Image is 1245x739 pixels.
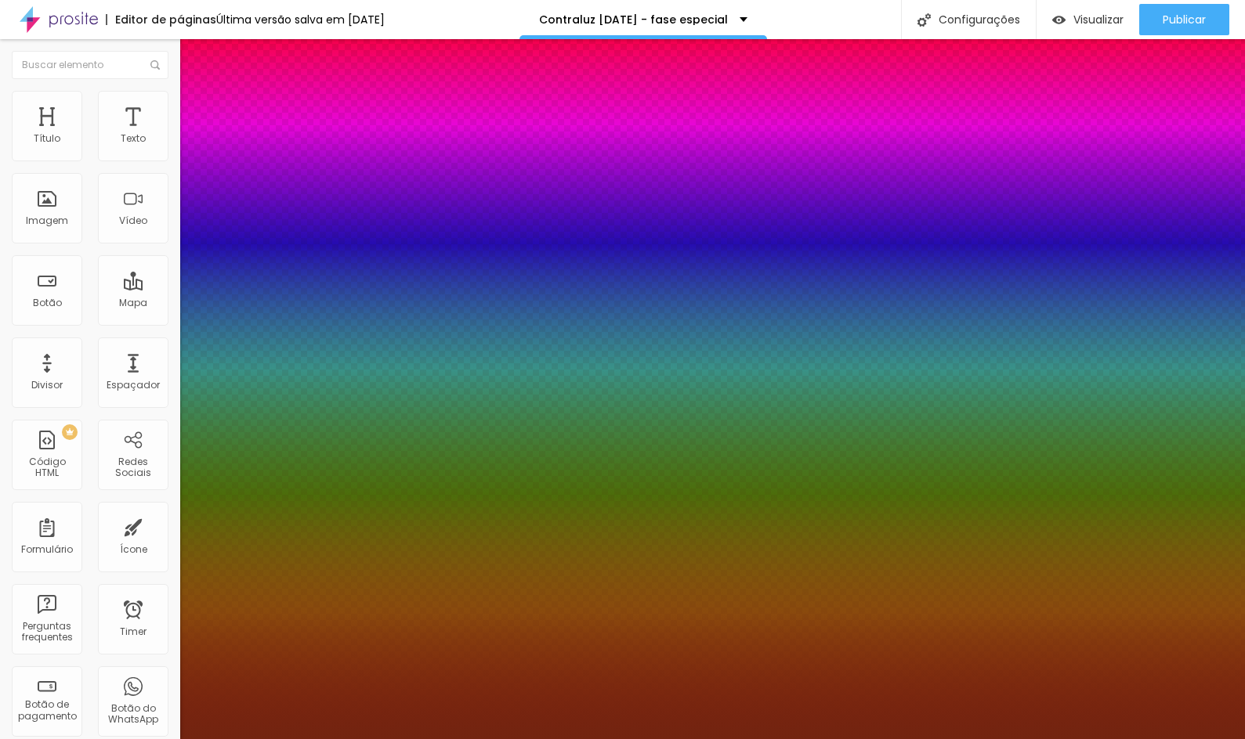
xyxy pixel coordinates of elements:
[539,14,728,25] p: Contraluz [DATE] - fase especial
[917,13,931,27] img: Icone
[26,215,68,226] div: Imagem
[16,456,78,479] div: Código HTML
[33,297,62,308] div: Botão
[107,380,160,391] div: Espaçador
[16,621,78,643] div: Perguntas frequentes
[121,133,146,144] div: Texto
[1073,13,1124,26] span: Visualizar
[1139,4,1229,35] button: Publicar
[102,703,164,726] div: Botão do WhatsApp
[120,544,147,555] div: Ícone
[102,456,164,479] div: Redes Sociais
[31,380,63,391] div: Divisor
[1037,4,1139,35] button: Visualizar
[1052,13,1066,27] img: view-1.svg
[150,60,160,70] img: Icone
[216,14,385,25] div: Última versão salva em [DATE]
[120,626,147,637] div: Timer
[34,133,60,144] div: Título
[119,297,147,308] div: Mapa
[16,699,78,722] div: Botão de pagamento
[1163,13,1206,26] span: Publicar
[119,215,147,226] div: Vídeo
[106,14,216,25] div: Editor de páginas
[21,544,73,555] div: Formulário
[12,51,168,79] input: Buscar elemento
